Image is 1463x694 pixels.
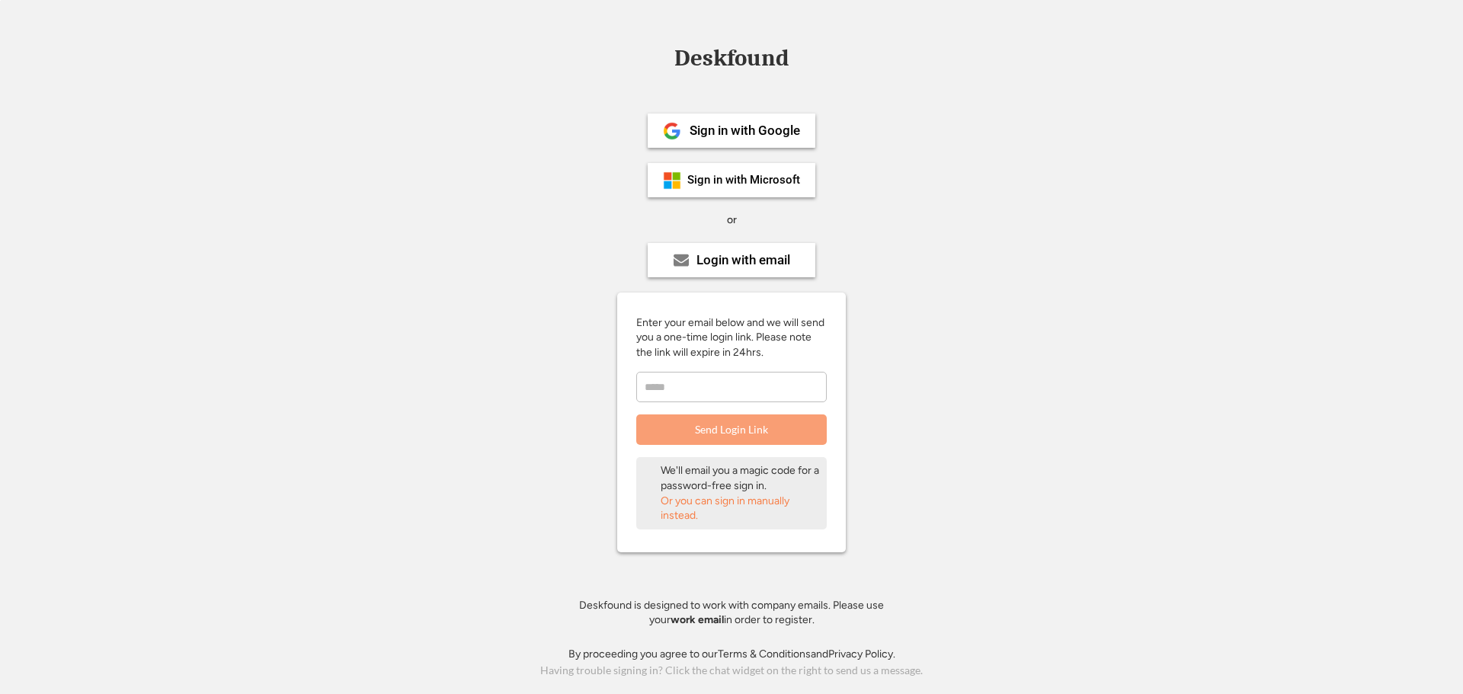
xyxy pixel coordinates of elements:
img: 1024px-Google__G__Logo.svg.png [663,122,681,140]
div: Deskfound [667,46,796,70]
a: Privacy Policy. [828,648,895,660]
div: Deskfound is designed to work with company emails. Please use your in order to register. [560,598,903,628]
div: Login with email [696,254,790,267]
div: By proceeding you agree to our and [568,647,895,662]
button: Send Login Link [636,414,827,445]
div: Sign in with Microsoft [687,174,800,186]
div: Or you can sign in manually instead. [661,494,821,523]
strong: work email [671,613,724,626]
div: or [727,213,737,228]
img: ms-symbollockup_mssymbol_19.png [663,171,681,190]
div: We'll email you a magic code for a password-free sign in. [661,463,821,493]
a: Terms & Conditions [718,648,811,660]
div: Enter your email below and we will send you a one-time login link. Please note the link will expi... [636,315,827,360]
div: Sign in with Google [690,124,800,137]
